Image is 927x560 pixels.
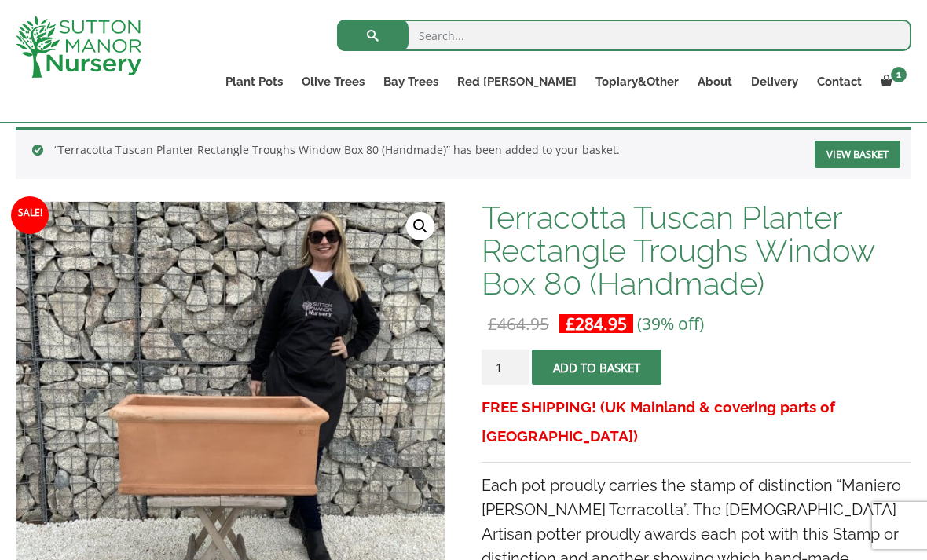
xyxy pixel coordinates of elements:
[488,313,549,335] bdi: 464.95
[337,20,911,51] input: Search...
[637,313,704,335] span: (39% off)
[688,71,742,93] a: About
[448,71,586,93] a: Red [PERSON_NAME]
[532,350,661,385] button: Add to basket
[292,71,374,93] a: Olive Trees
[216,71,292,93] a: Plant Pots
[374,71,448,93] a: Bay Trees
[11,196,49,234] span: Sale!
[586,71,688,93] a: Topiary&Other
[482,350,529,385] input: Product quantity
[482,201,911,300] h1: Terracotta Tuscan Planter Rectangle Troughs Window Box 80 (Handmade)
[566,313,627,335] bdi: 284.95
[808,71,871,93] a: Contact
[482,393,911,451] h3: FREE SHIPPING! (UK Mainland & covering parts of [GEOGRAPHIC_DATA])
[406,212,434,240] a: View full-screen image gallery
[815,141,900,168] a: View basket
[16,127,911,179] div: “Terracotta Tuscan Planter Rectangle Troughs Window Box 80 (Handmade)” has been added to your bas...
[742,71,808,93] a: Delivery
[488,313,497,335] span: £
[16,16,141,78] img: logo
[891,67,907,82] span: 1
[566,313,575,335] span: £
[871,71,911,93] a: 1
